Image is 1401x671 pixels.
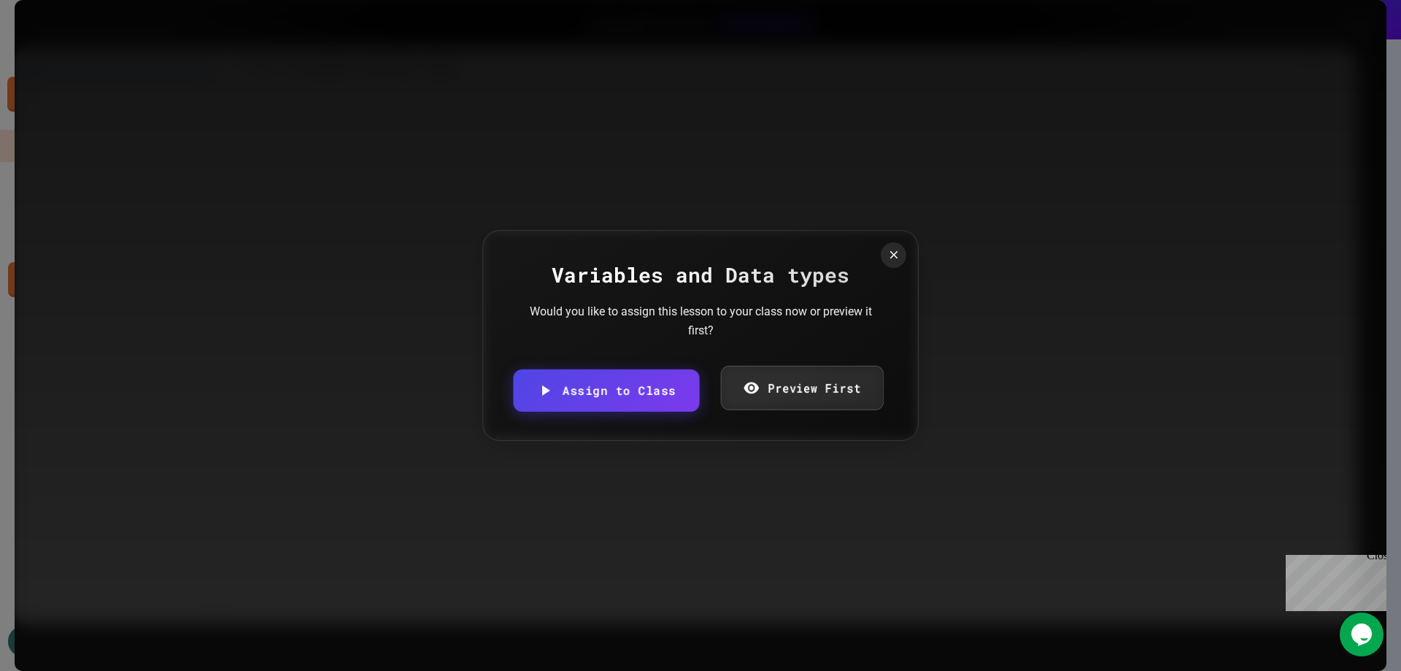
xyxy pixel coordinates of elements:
div: Variables and Data types [512,260,889,291]
iframe: chat widget [1340,613,1386,656]
div: Would you like to assign this lesson to your class now or preview it first? [525,302,876,340]
a: Assign to Class [513,369,699,412]
div: Chat with us now!Close [6,6,101,93]
iframe: chat widget [1280,549,1386,611]
a: Preview First [720,366,883,410]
